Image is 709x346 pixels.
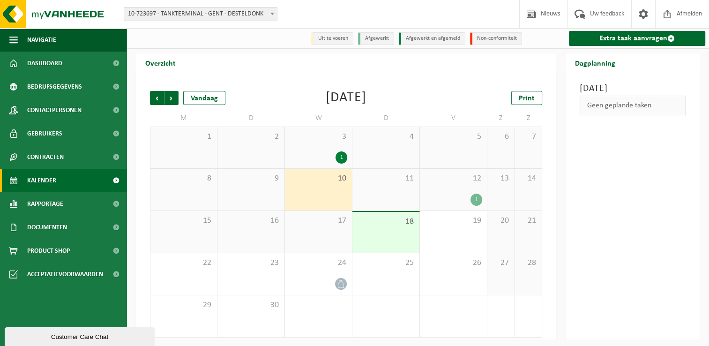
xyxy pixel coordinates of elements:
td: D [217,110,285,127]
li: Uit te voeren [311,32,353,45]
span: 23 [222,258,280,268]
span: 15 [155,216,212,226]
span: 5 [425,132,482,142]
li: Non-conformiteit [470,32,522,45]
span: 29 [155,300,212,310]
a: Print [511,91,542,105]
td: W [285,110,352,127]
span: 19 [425,216,482,226]
h2: Dagplanning [566,53,625,72]
span: 11 [357,173,415,184]
span: Vorige [150,91,164,105]
span: Contactpersonen [27,98,82,122]
td: Z [515,110,543,127]
span: 10 [290,173,347,184]
span: 25 [357,258,415,268]
span: Kalender [27,169,56,192]
span: 3 [290,132,347,142]
div: 1 [470,194,482,206]
iframe: chat widget [5,325,157,346]
span: 8 [155,173,212,184]
span: 16 [222,216,280,226]
a: Extra taak aanvragen [569,31,705,46]
span: Volgende [164,91,179,105]
span: 9 [222,173,280,184]
td: Z [487,110,515,127]
div: [DATE] [326,91,366,105]
span: 20 [492,216,510,226]
li: Afgewerkt [358,32,394,45]
span: Contracten [27,145,64,169]
div: Vandaag [183,91,225,105]
span: 17 [290,216,347,226]
span: 30 [222,300,280,310]
span: 4 [357,132,415,142]
span: 22 [155,258,212,268]
span: 14 [520,173,537,184]
span: 2 [222,132,280,142]
span: 24 [290,258,347,268]
span: 10-723697 - TANKTERMINAL - GENT - DESTELDONK [124,8,277,21]
span: 10-723697 - TANKTERMINAL - GENT - DESTELDONK [124,7,277,21]
span: 13 [492,173,510,184]
td: V [420,110,487,127]
td: D [352,110,420,127]
span: Product Shop [27,239,70,263]
span: 26 [425,258,482,268]
td: M [150,110,217,127]
span: 7 [520,132,537,142]
h2: Overzicht [136,53,185,72]
span: 6 [492,132,510,142]
div: 1 [336,151,347,164]
span: 12 [425,173,482,184]
span: 21 [520,216,537,226]
span: Dashboard [27,52,62,75]
span: 18 [357,217,415,227]
span: Gebruikers [27,122,62,145]
span: Acceptatievoorwaarden [27,263,103,286]
span: Navigatie [27,28,56,52]
span: Rapportage [27,192,63,216]
li: Afgewerkt en afgemeld [399,32,465,45]
div: Geen geplande taken [580,96,686,115]
span: Documenten [27,216,67,239]
span: 28 [520,258,537,268]
span: Print [519,95,535,102]
h3: [DATE] [580,82,686,96]
span: Bedrijfsgegevens [27,75,82,98]
span: 27 [492,258,510,268]
span: 1 [155,132,212,142]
